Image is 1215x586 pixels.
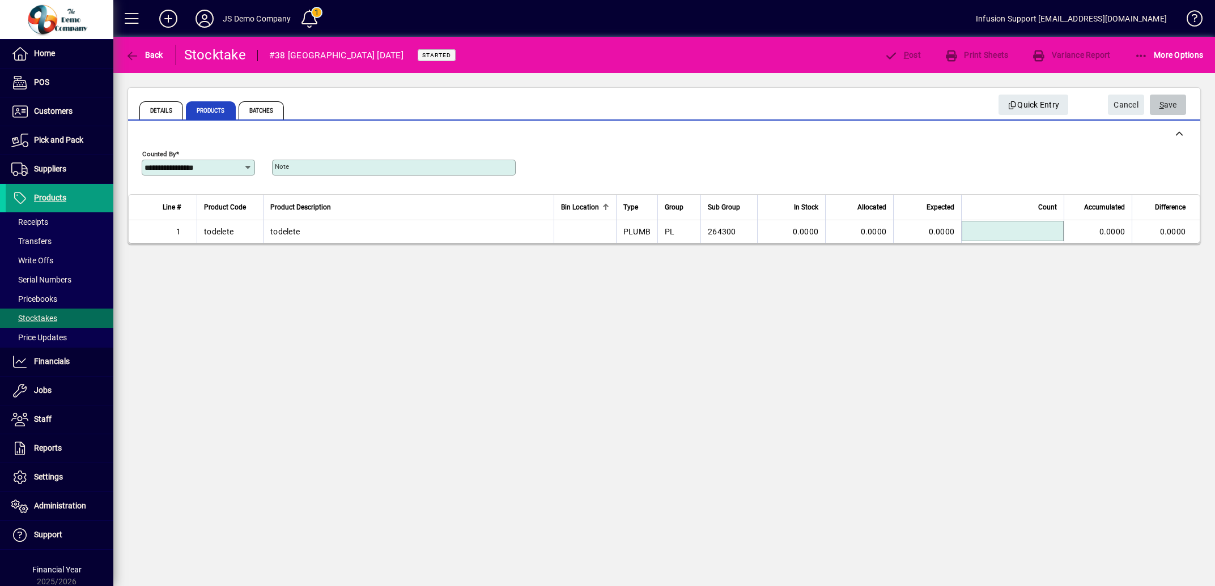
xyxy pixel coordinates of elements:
[34,135,83,144] span: Pick and Pack
[269,46,403,65] div: #38 [GEOGRAPHIC_DATA] [DATE]
[34,49,55,58] span: Home
[184,46,246,64] div: Stocktake
[34,472,63,481] span: Settings
[1108,95,1144,115] button: Cancel
[1159,96,1177,114] span: ave
[623,201,651,213] div: Type
[1150,95,1186,115] button: Save
[6,434,113,463] a: Reports
[6,328,113,347] a: Price Updates
[623,201,638,213] span: Type
[186,101,236,119] span: Products
[32,565,82,574] span: Financial Year
[270,227,300,236] span: todelete
[11,314,57,323] span: Stocktakes
[270,201,331,213] span: Product Description
[6,309,113,328] a: Stocktakes
[34,106,73,116] span: Customers
[6,348,113,376] a: Financials
[6,126,113,155] a: Pick and Pack
[1159,100,1164,109] span: S
[757,220,825,243] td: 0.0000
[176,227,181,236] span: 1
[1178,2,1201,39] a: Knowledge Base
[270,201,547,213] div: Product Description
[34,501,86,510] span: Administration
[708,227,736,236] span: 264300
[6,155,113,183] a: Suppliers
[34,530,62,539] span: Support
[6,492,113,520] a: Administration
[6,521,113,549] a: Support
[11,237,52,246] span: Transfers
[825,220,893,243] td: 0.0000
[223,10,291,28] div: JS Demo Company
[665,201,694,213] div: Group
[11,256,53,265] span: Write Offs
[122,45,166,65] button: Back
[6,40,113,68] a: Home
[794,201,818,213] span: In Stock
[665,227,675,236] span: PL
[927,201,954,213] span: Expected
[142,150,176,158] mat-label: Counted By
[275,162,289,170] mat-label: Note
[204,227,233,236] span: todelete
[34,357,70,366] span: Financials
[11,217,48,226] span: Receipts
[1155,201,1186,213] span: Difference
[422,52,451,59] span: Started
[6,251,113,270] a: Write Offs
[6,232,113,251] a: Transfers
[11,294,57,303] span: Pricebooks
[976,10,1167,28] div: Infusion Support [EMAIL_ADDRESS][DOMAIN_NAME]
[6,97,113,126] a: Customers
[1132,220,1200,243] td: 0.0000
[665,201,683,213] span: Group
[34,164,66,173] span: Suppliers
[1038,201,1057,213] span: Count
[125,50,163,59] span: Back
[929,227,955,236] span: 0.0000
[999,95,1068,115] button: Quick Entry
[139,101,183,119] span: Details
[239,101,284,119] span: Batches
[1084,201,1125,213] span: Accumulated
[1071,226,1125,237] div: 0.0000
[143,201,191,213] div: Line #
[1132,45,1206,65] button: More Options
[1114,96,1138,114] span: Cancel
[11,333,67,342] span: Price Updates
[561,201,609,213] div: Bin Location
[6,463,113,491] a: Settings
[708,201,750,213] div: Sub Group
[1135,50,1204,59] span: More Options
[857,201,886,213] span: Allocated
[34,414,52,424] span: Staff
[34,386,52,395] span: Jobs
[6,405,113,434] a: Staff
[6,289,113,309] a: Pricebooks
[708,201,740,213] span: Sub Group
[6,212,113,232] a: Receipts
[623,227,651,236] span: PLUMB
[163,201,181,213] span: Line #
[34,78,49,87] span: POS
[6,377,113,405] a: Jobs
[186,8,223,29] button: Profile
[150,8,186,29] button: Add
[11,275,71,284] span: Serial Numbers
[113,45,176,65] app-page-header-button: Back
[6,270,113,289] a: Serial Numbers
[34,193,66,202] span: Products
[204,201,256,213] div: Product Code
[561,201,599,213] span: Bin Location
[1008,96,1059,114] span: Quick Entry
[6,69,113,97] a: POS
[34,443,62,452] span: Reports
[204,201,246,213] span: Product Code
